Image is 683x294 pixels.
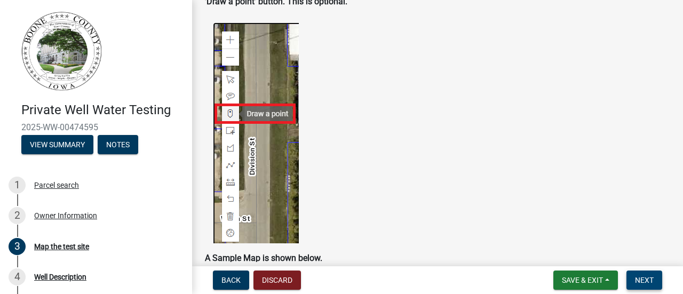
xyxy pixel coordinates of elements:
[205,253,322,263] strong: A Sample Map is shown below.
[553,271,618,290] button: Save & Exit
[21,135,93,154] button: View Summary
[213,271,249,290] button: Back
[34,273,86,281] div: Well Description
[21,122,171,132] span: 2025-WW-00474595
[626,271,662,290] button: Next
[34,243,89,250] div: Map the test site
[9,177,26,194] div: 1
[205,17,299,243] img: image_f4e177aa-8eb9-49ae-a872-5aea9e82eec0.png
[21,102,184,118] h4: Private Well Water Testing
[34,212,97,219] div: Owner Information
[9,268,26,285] div: 4
[221,276,241,284] span: Back
[98,135,138,154] button: Notes
[9,207,26,224] div: 2
[253,271,301,290] button: Discard
[635,276,654,284] span: Next
[34,181,79,189] div: Parcel search
[9,238,26,255] div: 3
[98,141,138,149] wm-modal-confirm: Notes
[21,141,93,149] wm-modal-confirm: Summary
[21,11,102,91] img: Boone County, Iowa
[562,276,603,284] span: Save & Exit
